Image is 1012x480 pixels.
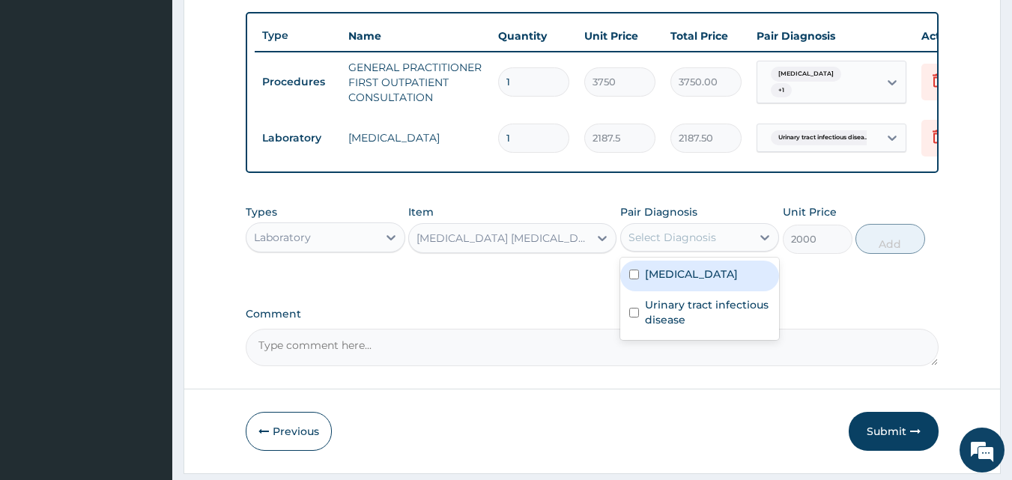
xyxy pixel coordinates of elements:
[408,204,434,219] label: Item
[7,320,285,373] textarea: Type your message and hit 'Enter'
[246,206,277,219] label: Types
[246,308,939,320] label: Comment
[771,130,876,145] span: Urinary tract infectious disea...
[255,68,341,96] td: Procedures
[341,123,491,153] td: [MEDICAL_DATA]
[254,230,311,245] div: Laboratory
[341,21,491,51] th: Name
[645,297,771,327] label: Urinary tract infectious disease
[255,124,341,152] td: Laboratory
[628,230,716,245] div: Select Diagnosis
[645,267,738,282] label: [MEDICAL_DATA]
[416,231,590,246] div: [MEDICAL_DATA] [MEDICAL_DATA] (MP) RDT
[663,21,749,51] th: Total Price
[620,204,697,219] label: Pair Diagnosis
[78,84,252,103] div: Chat with us now
[255,22,341,49] th: Type
[87,145,207,296] span: We're online!
[577,21,663,51] th: Unit Price
[855,224,925,254] button: Add
[849,412,939,451] button: Submit
[914,21,989,51] th: Actions
[749,21,914,51] th: Pair Diagnosis
[771,67,841,82] span: [MEDICAL_DATA]
[783,204,837,219] label: Unit Price
[246,412,332,451] button: Previous
[28,75,61,112] img: d_794563401_company_1708531726252_794563401
[341,52,491,112] td: GENERAL PRACTITIONER FIRST OUTPATIENT CONSULTATION
[771,83,792,98] span: + 1
[491,21,577,51] th: Quantity
[246,7,282,43] div: Minimize live chat window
